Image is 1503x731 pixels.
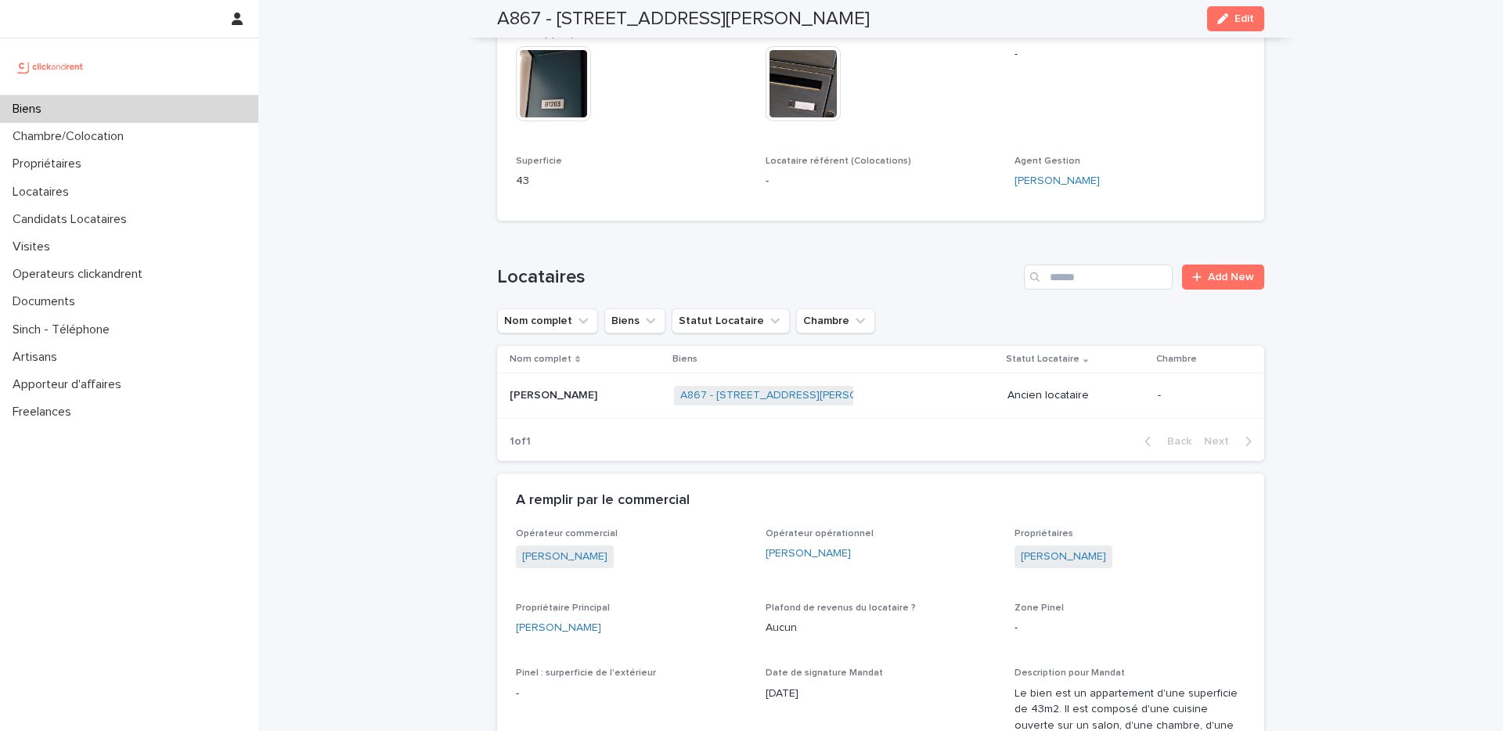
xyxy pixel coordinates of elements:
[766,620,997,636] p: Aucun
[1156,351,1197,368] p: Chambre
[1015,603,1064,613] span: Zone Pinel
[1007,389,1145,402] p: Ancien locataire
[6,294,88,309] p: Documents
[516,157,562,166] span: Superficie
[6,322,122,337] p: Sinch - Téléphone
[1015,668,1125,678] span: Description pour Mandat
[766,529,874,538] span: Opérateur opérationnel
[516,620,601,636] a: [PERSON_NAME]
[516,173,747,189] p: 43
[6,377,134,392] p: Apporteur d'affaires
[766,157,911,166] span: Locataire référent (Colocations)
[766,546,851,562] a: [PERSON_NAME]
[1024,265,1173,290] input: Search
[1207,6,1264,31] button: Edit
[497,8,870,31] h2: A867 - [STREET_ADDRESS][PERSON_NAME]
[766,686,997,702] p: [DATE]
[6,157,94,171] p: Propriétaires
[516,603,610,613] span: Propriétaire Principal
[497,266,1018,289] h1: Locataires
[766,603,916,613] span: Plafond de revenus du locataire ?
[1204,436,1238,447] span: Next
[6,185,81,200] p: Locataires
[1021,549,1106,565] a: [PERSON_NAME]
[6,129,136,144] p: Chambre/Colocation
[766,173,997,189] p: -
[516,668,656,678] span: Pinel : surperficie de l'extérieur
[1198,434,1264,448] button: Next
[766,668,883,678] span: Date de signature Mandat
[766,30,896,39] span: Photo de la boîte aux lettres
[1158,436,1191,447] span: Back
[6,405,84,420] p: Freelances
[13,51,88,82] img: UCB0brd3T0yccxBKYDjQ
[1182,265,1264,290] a: Add New
[497,423,543,461] p: 1 of 1
[6,102,54,117] p: Biens
[6,350,70,365] p: Artisans
[516,492,690,510] h2: A remplir par le commercial
[796,308,875,333] button: Chambre
[1015,46,1245,63] p: -
[604,308,665,333] button: Biens
[516,686,747,702] p: -
[1015,529,1073,538] span: Propriétaires
[1015,620,1245,636] p: -
[497,308,598,333] button: Nom complet
[510,351,571,368] p: Nom complet
[497,373,1264,419] tr: [PERSON_NAME][PERSON_NAME] A867 - [STREET_ADDRESS][PERSON_NAME] Ancien locataire-
[672,351,697,368] p: Biens
[1158,389,1239,402] p: -
[6,239,63,254] p: Visites
[1015,173,1100,189] a: [PERSON_NAME]
[1015,157,1080,166] span: Agent Gestion
[1208,272,1254,283] span: Add New
[516,30,596,39] span: Photo(s) du palier
[1006,351,1079,368] p: Statut Locataire
[6,212,139,227] p: Candidats Locataires
[672,308,790,333] button: Statut Locataire
[510,386,600,402] p: [PERSON_NAME]
[680,389,905,402] a: A867 - [STREET_ADDRESS][PERSON_NAME]
[516,529,618,538] span: Opérateur commercial
[1015,30,1082,39] span: Photo des clés
[6,267,155,282] p: Operateurs clickandrent
[1132,434,1198,448] button: Back
[1234,13,1254,24] span: Edit
[522,549,607,565] a: [PERSON_NAME]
